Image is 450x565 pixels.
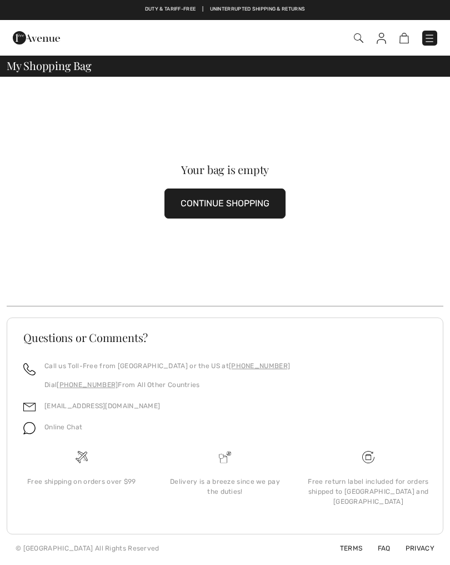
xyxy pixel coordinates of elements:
[16,543,159,553] div: © [GEOGRAPHIC_DATA] All Rights Reserved
[19,477,144,487] div: Free shipping on orders over $99
[44,380,290,390] p: Dial From All Other Countries
[229,362,290,370] a: [PHONE_NUMBER]
[44,423,82,431] span: Online Chat
[44,361,290,371] p: Call us Toll-Free from [GEOGRAPHIC_DATA] or the US at
[57,381,118,389] a: [PHONE_NUMBER]
[13,32,60,42] a: 1ère Avenue
[23,401,36,413] img: email
[219,451,231,463] img: Delivery is a breeze since we pay the duties!
[162,477,288,497] div: Delivery is a breeze since we pay the duties!
[399,33,409,43] img: Shopping Bag
[392,544,434,552] a: Privacy
[424,33,435,44] img: Menu
[44,402,160,410] a: [EMAIL_ADDRESS][DOMAIN_NAME]
[377,33,386,44] img: My Info
[306,477,431,507] div: Free return label included for orders shipped to [GEOGRAPHIC_DATA] and [GEOGRAPHIC_DATA]
[28,164,421,175] div: Your bag is empty
[364,544,391,552] a: FAQ
[23,363,36,375] img: call
[23,332,427,343] h3: Questions or Comments?
[327,544,363,552] a: Terms
[362,451,374,463] img: Free shipping on orders over $99
[76,451,88,463] img: Free shipping on orders over $99
[13,27,60,49] img: 1ère Avenue
[7,60,92,71] span: My Shopping Bag
[23,422,36,434] img: chat
[164,189,286,219] button: CONTINUE SHOPPING
[354,33,363,43] img: Search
